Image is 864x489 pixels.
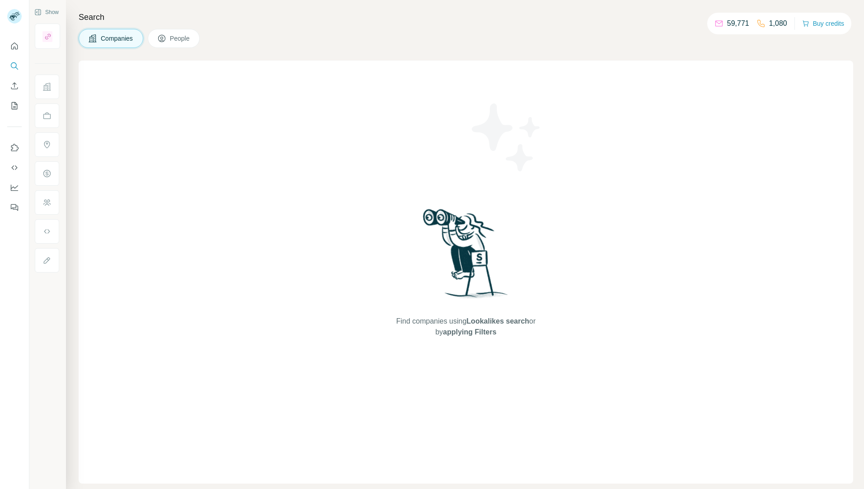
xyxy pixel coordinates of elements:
button: Dashboard [7,179,22,196]
button: Buy credits [802,17,844,30]
span: Lookalikes search [466,317,529,325]
button: Enrich CSV [7,78,22,94]
button: Search [7,58,22,74]
button: Show [28,5,65,19]
p: 59,771 [727,18,749,29]
button: Quick start [7,38,22,54]
span: applying Filters [443,328,496,336]
img: Surfe Illustration - Stars [466,97,547,178]
button: My lists [7,98,22,114]
h4: Search [79,11,853,24]
button: Feedback [7,199,22,216]
button: Use Surfe on LinkedIn [7,140,22,156]
button: Use Surfe API [7,160,22,176]
span: Companies [101,34,134,43]
p: 1,080 [769,18,787,29]
span: Find companies using or by [394,316,538,338]
img: Surfe Illustration - Woman searching with binoculars [419,207,513,307]
span: People [170,34,191,43]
